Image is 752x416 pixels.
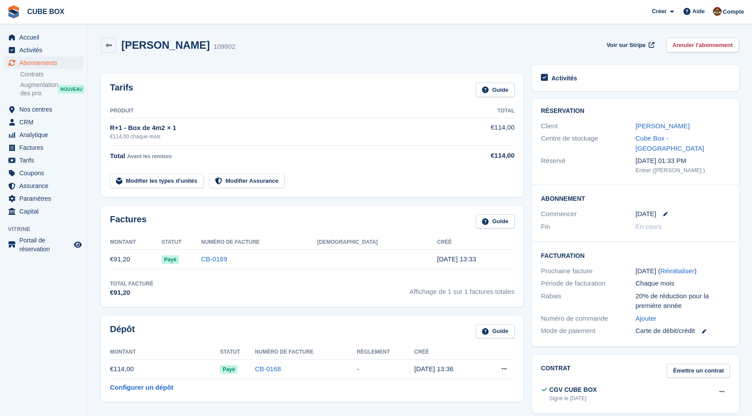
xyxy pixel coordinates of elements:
[19,103,72,116] span: Nos centres
[541,326,635,336] div: Mode de paiement
[635,291,730,311] div: 20% de réduction pour la première année
[4,167,83,179] a: menu
[255,365,281,373] a: CB-0168
[19,141,72,154] span: Factures
[4,31,83,43] a: menu
[110,359,220,379] td: €114,00
[127,153,172,159] span: Avant les remises
[110,250,161,269] td: €91,20
[549,385,597,394] div: CGV CUBE BOX
[213,42,235,52] div: 109802
[635,223,661,230] span: En cours
[414,345,482,359] th: Créé
[660,267,694,275] a: Réinitialiser
[4,129,83,141] a: menu
[110,383,173,393] a: Configurer un dépôt
[4,116,83,128] a: menu
[220,345,255,359] th: Statut
[4,57,83,69] a: menu
[692,7,705,16] span: Aide
[541,134,635,153] div: Centre de stockage
[58,85,84,94] div: NOUVEAU
[476,324,515,339] a: Guide
[466,104,515,118] th: Total
[110,235,161,250] th: Montant
[437,235,515,250] th: Créé
[19,44,72,56] span: Activités
[541,194,730,203] h2: Abonnement
[635,266,730,276] div: [DATE] ( )
[8,225,88,234] span: Vitrine
[161,255,179,264] span: Payé
[635,279,730,289] div: Chaque mois
[110,214,146,229] h2: Factures
[110,123,466,133] div: R+1 - Box de 4m2 × 1
[541,251,730,260] h2: Facturation
[541,314,635,324] div: Numéro de commande
[19,236,72,253] span: Portail de réservation
[121,39,210,51] h2: [PERSON_NAME]
[635,209,656,219] time: 2025-09-22 23:00:00 UTC
[466,151,515,161] div: €114,00
[606,41,646,50] span: Voir sur Stripe
[414,365,453,373] time: 2025-09-23 11:36:30 UTC
[110,83,133,97] h2: Tarifs
[541,291,635,311] div: Rabais
[19,154,72,166] span: Tarifs
[4,44,83,56] a: menu
[357,345,414,359] th: Règlement
[19,205,72,217] span: Capital
[201,235,317,250] th: Numéro de facture
[666,38,739,52] a: Annuler l'abonnement
[20,81,58,98] span: Augmentation des prix
[24,4,68,19] a: CUBE BOX
[20,80,83,98] a: Augmentation des prix NOUVEAU
[635,166,730,175] div: Entrer ([PERSON_NAME] )
[667,364,730,378] a: Émettre un contrat
[437,255,476,263] time: 2025-09-23 11:33:21 UTC
[220,365,237,374] span: Payé
[635,134,704,152] a: Cube Box - [GEOGRAPHIC_DATA]
[541,279,635,289] div: Période de facturation
[19,116,72,128] span: CRM
[541,364,570,378] h2: Contrat
[4,236,83,253] a: menu
[110,104,466,118] th: Produit
[110,152,125,159] span: Total
[20,70,83,79] a: Contrats
[201,255,227,263] a: CB-0169
[635,156,730,166] div: [DATE] 01:33 PM
[476,83,515,97] a: Guide
[4,205,83,217] a: menu
[4,154,83,166] a: menu
[19,180,72,192] span: Assurance
[635,326,730,336] div: Carte de débit/crédit
[73,239,83,250] a: Boutique d'aperçu
[652,7,667,16] span: Créer
[4,103,83,116] a: menu
[7,5,20,18] img: stora-icon-8386f47178a22dfd0bd8f6a31ec36ba5ce8667c1dd55bd0f319d3a0aa187defe.svg
[19,129,72,141] span: Analytique
[4,180,83,192] a: menu
[409,280,515,298] span: Affichage de 1 sur 1 factures totales
[603,38,656,52] a: Voir sur Stripe
[723,7,744,16] span: Compte
[19,57,72,69] span: Abonnements
[255,345,357,359] th: Numéro de facture
[110,324,135,339] h2: Dépôt
[19,192,72,205] span: Paramètres
[357,359,414,379] td: -
[19,167,72,179] span: Coupons
[110,174,204,188] a: Modifier les types d'unités
[161,235,201,250] th: Statut
[476,214,515,229] a: Guide
[541,222,635,232] div: Fin
[541,108,730,115] h2: Réservation
[549,394,597,402] div: Signé le [DATE]
[209,174,285,188] a: Modifier Assurance
[635,314,657,324] a: Ajouter
[713,7,722,16] img: alex soubira
[4,192,83,205] a: menu
[541,266,635,276] div: Prochaine facture
[110,133,466,141] div: €114,00 chaque mois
